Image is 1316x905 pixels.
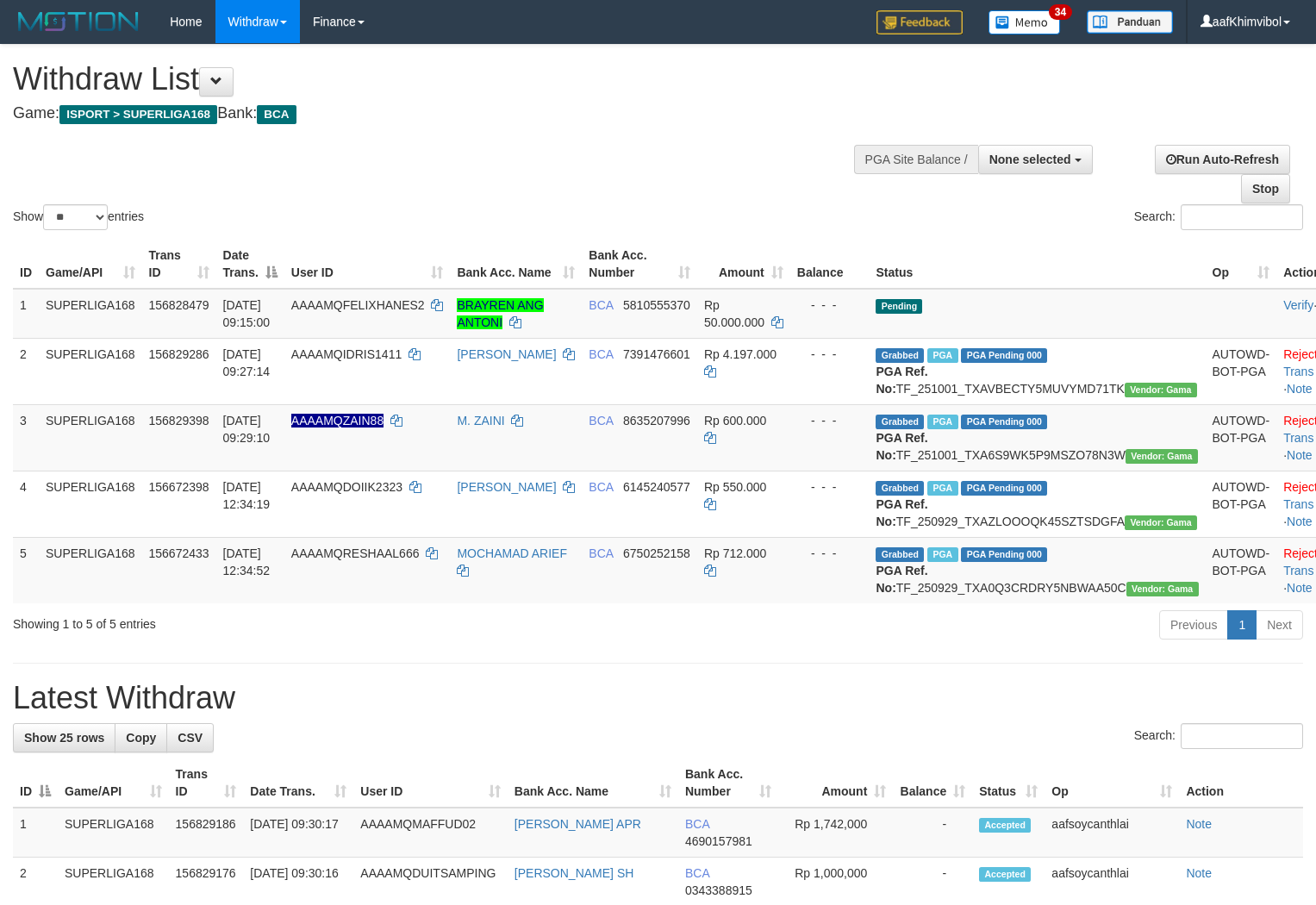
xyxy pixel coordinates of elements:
[515,817,641,831] a: [PERSON_NAME] APR
[927,547,957,562] span: Marked by aafsoycanthlai
[13,338,39,404] td: 2
[961,415,1047,429] span: PGA Pending
[876,299,922,314] span: Pending
[589,347,613,361] span: BCA
[989,10,1061,34] img: Button%20Memo.svg
[284,240,451,289] th: User ID: activate to sort column ascending
[142,240,216,289] th: Trans ID: activate to sort column ascending
[623,414,690,428] span: Copy 8635207996 to clipboard
[457,298,543,329] a: BRAYREN ANG ANTONI
[979,867,1031,882] span: Accepted
[59,105,217,124] span: ISPORT > SUPERLIGA168
[1134,204,1303,230] label: Search:
[876,497,927,528] b: PGA Ref. No:
[243,758,353,808] th: Date Trans.: activate to sort column ascending
[893,808,972,858] td: -
[1206,240,1277,289] th: Op: activate to sort column ascending
[223,546,271,577] span: [DATE] 12:34:52
[1125,515,1197,530] span: Vendor URL: https://trx31.1velocity.biz
[149,298,209,312] span: 156828479
[39,537,142,603] td: SUPERLIGA168
[13,537,39,603] td: 5
[291,546,420,560] span: AAAAMQRESHAAL666
[589,414,613,428] span: BCA
[149,414,209,428] span: 156829398
[989,153,1071,166] span: None selected
[178,731,203,745] span: CSV
[927,415,957,429] span: Marked by aafsoycanthlai
[450,240,582,289] th: Bank Acc. Name: activate to sort column ascending
[223,414,271,445] span: [DATE] 09:29:10
[39,471,142,537] td: SUPERLIGA168
[1186,866,1212,880] a: Note
[1206,338,1277,404] td: AUTOWD-BOT-PGA
[927,481,957,496] span: Marked by aafsoycanthlai
[13,808,58,858] td: 1
[166,723,214,752] a: CSV
[223,298,271,329] span: [DATE] 09:15:00
[457,480,556,494] a: [PERSON_NAME]
[876,481,924,496] span: Grabbed
[876,415,924,429] span: Grabbed
[1206,471,1277,537] td: AUTOWD-BOT-PGA
[797,346,863,363] div: - - -
[1287,448,1313,462] a: Note
[697,240,790,289] th: Amount: activate to sort column ascending
[39,404,142,471] td: SUPERLIGA168
[978,145,1093,174] button: None selected
[704,414,766,428] span: Rp 600.000
[149,480,209,494] span: 156672398
[876,431,927,462] b: PGA Ref. No:
[797,412,863,429] div: - - -
[678,758,778,808] th: Bank Acc. Number: activate to sort column ascending
[623,298,690,312] span: Copy 5810555370 to clipboard
[115,723,167,752] a: Copy
[13,723,115,752] a: Show 25 rows
[149,347,209,361] span: 156829286
[291,347,402,361] span: AAAAMQIDRIS1411
[291,298,425,312] span: AAAAMQFELIXHANES2
[1155,145,1290,174] a: Run Auto-Refresh
[13,204,144,230] label: Show entries
[13,105,860,122] h4: Game: Bank:
[876,547,924,562] span: Grabbed
[685,834,752,848] span: Copy 4690157981 to clipboard
[797,545,863,562] div: - - -
[685,866,709,880] span: BCA
[13,62,860,97] h1: Withdraw List
[869,404,1205,471] td: TF_251001_TXA6S9WK5P9MSZO78N3W
[869,471,1205,537] td: TF_250929_TXAZLOOOQK45SZTSDGFA
[39,338,142,404] td: SUPERLIGA168
[854,145,978,174] div: PGA Site Balance /
[1227,610,1257,640] a: 1
[1159,610,1228,640] a: Previous
[1287,382,1313,396] a: Note
[704,480,766,494] span: Rp 550.000
[1186,817,1212,831] a: Note
[13,289,39,339] td: 1
[1181,723,1303,749] input: Search:
[13,681,1303,715] h1: Latest Withdraw
[169,758,244,808] th: Trans ID: activate to sort column ascending
[13,471,39,537] td: 4
[972,758,1045,808] th: Status: activate to sort column ascending
[961,547,1047,562] span: PGA Pending
[39,240,142,289] th: Game/API: activate to sort column ascending
[961,481,1047,496] span: PGA Pending
[685,817,709,831] span: BCA
[589,546,613,560] span: BCA
[876,10,963,34] img: Feedback.jpg
[685,883,752,897] span: Copy 0343388915 to clipboard
[927,348,957,363] span: Marked by aafsoycanthlai
[797,296,863,314] div: - - -
[797,478,863,496] div: - - -
[876,564,927,595] b: PGA Ref. No:
[1256,610,1303,640] a: Next
[1125,383,1197,397] span: Vendor URL: https://trx31.1velocity.biz
[869,240,1205,289] th: Status
[457,347,556,361] a: [PERSON_NAME]
[869,338,1205,404] td: TF_251001_TXAVBECTY5MUVYMD71TK
[1206,537,1277,603] td: AUTOWD-BOT-PGA
[979,818,1031,833] span: Accepted
[876,365,927,396] b: PGA Ref. No:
